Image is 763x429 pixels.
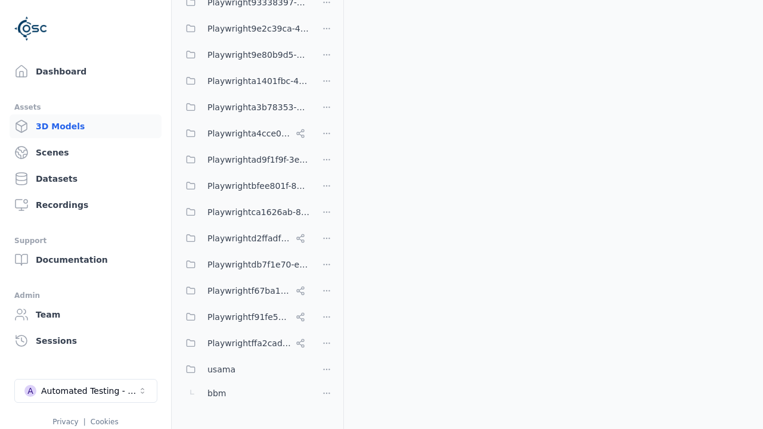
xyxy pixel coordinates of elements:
button: Select a workspace [14,379,157,403]
button: Playwrightdb7f1e70-e54d-4da7-b38d-464ac70cc2ba [179,253,310,276]
a: Documentation [10,248,162,272]
span: Playwright9e80b9d5-ab0b-4e8f-a3de-da46b25b8298 [207,48,310,62]
a: 3D Models [10,114,162,138]
div: Support [14,234,157,248]
a: Recordings [10,193,162,217]
span: | [83,418,86,426]
span: bbm [207,386,226,400]
button: Playwrightffa2cad8-0214-4c2f-a758-8e9593c5a37e [179,331,310,355]
span: Playwright9e2c39ca-48c3-4c03-98f4-0435f3624ea6 [207,21,310,36]
span: Playwrightf91fe523-dd75-44f3-a953-451f6070cb42 [207,310,291,324]
a: Dashboard [10,60,162,83]
button: bbm [179,381,310,405]
span: Playwrighta4cce06a-a8e6-4c0d-bfc1-93e8d78d750a [207,126,291,141]
button: Playwrightf67ba199-386a-42d1-aebc-3b37e79c7296 [179,279,310,303]
a: Datasets [10,167,162,191]
span: Playwrightca1626ab-8cec-4ddc-b85a-2f9392fe08d1 [207,205,310,219]
span: Playwrighta3b78353-5999-46c5-9eab-70007203469a [207,100,310,114]
button: Playwrightf91fe523-dd75-44f3-a953-451f6070cb42 [179,305,310,329]
span: Playwrightad9f1f9f-3e6a-4231-8f19-c506bf64a382 [207,153,310,167]
button: Playwrightbfee801f-8be1-42a6-b774-94c49e43b650 [179,174,310,198]
span: Playwrightd2ffadf0-c973-454c-8fcf-dadaeffcb802 [207,231,291,245]
span: usama [207,362,235,377]
a: Cookies [91,418,119,426]
span: Playwrightffa2cad8-0214-4c2f-a758-8e9593c5a37e [207,336,291,350]
div: Admin [14,288,157,303]
button: Playwrighta3b78353-5999-46c5-9eab-70007203469a [179,95,310,119]
span: Playwrightdb7f1e70-e54d-4da7-b38d-464ac70cc2ba [207,257,310,272]
div: Assets [14,100,157,114]
span: Playwrighta1401fbc-43d7-48dd-a309-be935d99d708 [207,74,310,88]
button: usama [179,357,310,381]
a: Privacy [52,418,78,426]
img: Logo [14,12,48,45]
button: Playwrightca1626ab-8cec-4ddc-b85a-2f9392fe08d1 [179,200,310,224]
span: Playwrightbfee801f-8be1-42a6-b774-94c49e43b650 [207,179,310,193]
div: Automated Testing - Playwright [41,385,138,397]
button: Playwrighta4cce06a-a8e6-4c0d-bfc1-93e8d78d750a [179,122,310,145]
button: Playwrighta1401fbc-43d7-48dd-a309-be935d99d708 [179,69,310,93]
a: Team [10,303,162,327]
a: Sessions [10,329,162,353]
span: Playwrightf67ba199-386a-42d1-aebc-3b37e79c7296 [207,284,291,298]
div: A [24,385,36,397]
button: Playwrightd2ffadf0-c973-454c-8fcf-dadaeffcb802 [179,226,310,250]
button: Playwright9e80b9d5-ab0b-4e8f-a3de-da46b25b8298 [179,43,310,67]
button: Playwrightad9f1f9f-3e6a-4231-8f19-c506bf64a382 [179,148,310,172]
a: Scenes [10,141,162,164]
button: Playwright9e2c39ca-48c3-4c03-98f4-0435f3624ea6 [179,17,310,41]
